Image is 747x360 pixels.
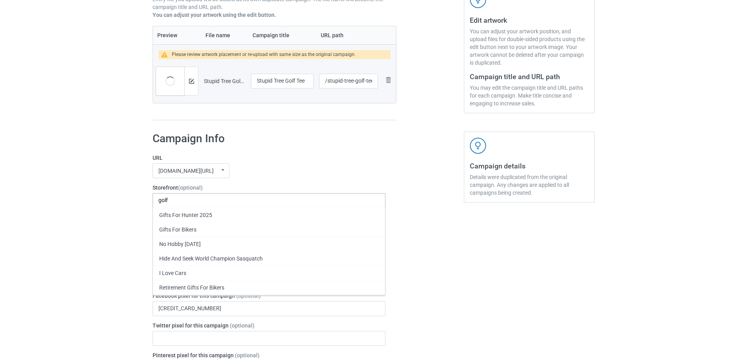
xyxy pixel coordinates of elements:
label: Facebook pixel for this campaign [153,292,385,300]
div: No Hobby [DATE] [153,237,385,251]
span: (optional) [230,322,254,329]
img: svg+xml;base64,PD94bWwgdmVyc2lvbj0iMS4wIiBlbmNvZGluZz0iVVRGLTgiPz4KPHN2ZyB3aWR0aD0iMTRweCIgaGVpZ2... [189,79,194,84]
th: Campaign title [248,26,316,44]
div: Gifts For Bikers [153,222,385,237]
div: I Love Cars [153,266,385,280]
label: URL [153,154,385,162]
div: [DOMAIN_NAME][URL] [158,168,214,174]
div: Hide And Seek World Champion Sasquatch [153,251,385,266]
label: Storefront [153,184,385,192]
div: Stupid Tree Golf Tee.png [204,77,245,85]
th: Preview [153,26,201,44]
div: I Love Beer [153,295,385,309]
h1: Campaign Info [153,132,385,146]
div: You may edit the campaign title and URL paths for each campaign. Make title concise and engaging ... [470,84,589,107]
img: warning [161,52,172,58]
span: (optional) [178,185,203,191]
div: Gifts For Hunter 2025 [153,208,385,222]
div: Retirement Gifts For Bikers [153,280,385,295]
label: Twitter pixel for this campaign [153,322,385,329]
th: URL path [316,26,381,44]
label: Pinterest pixel for this campaign [153,351,385,359]
div: Please review artwork placement or re-upload with same size as the original campaign. [172,50,356,59]
span: (optional) [236,293,261,299]
h3: Campaign title and URL path [470,72,589,81]
div: You can adjust your artwork position, and upload files for double-sided products using the edit b... [470,27,589,67]
img: svg+xml;base64,PD94bWwgdmVyc2lvbj0iMS4wIiBlbmNvZGluZz0iVVRGLTgiPz4KPHN2ZyB3aWR0aD0iNDJweCIgaGVpZ2... [470,137,486,154]
h3: Campaign details [470,161,589,170]
b: You can adjust your artwork using the edit button. [153,12,276,18]
img: svg+xml;base64,PD94bWwgdmVyc2lvbj0iMS4wIiBlbmNvZGluZz0iVVRGLTgiPz4KPHN2ZyB3aWR0aD0iMjhweCIgaGVpZ2... [383,75,393,85]
span: (optional) [235,352,260,358]
div: Details were duplicated from the original campaign. Any changes are applied to all campaigns bein... [470,173,589,197]
h3: Edit artwork [470,16,589,25]
th: File name [201,26,248,44]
